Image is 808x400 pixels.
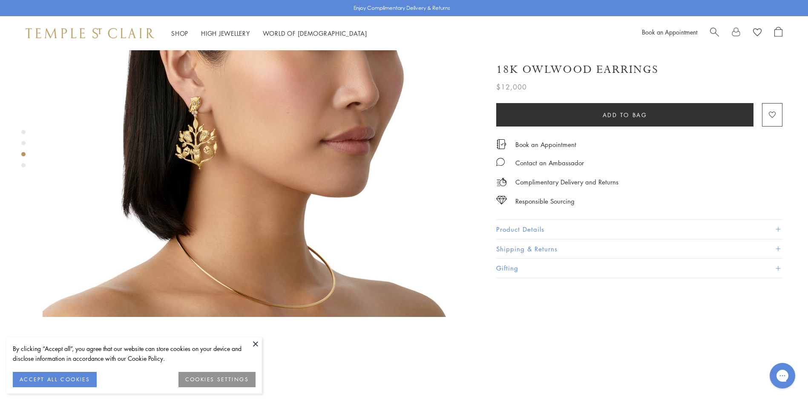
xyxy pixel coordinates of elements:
img: MessageIcon-01_2.svg [496,158,505,166]
div: Responsible Sourcing [515,196,575,207]
a: High JewelleryHigh Jewellery [201,29,250,37]
button: Shipping & Returns [496,239,782,259]
a: Open Shopping Bag [774,27,782,40]
button: ACCEPT ALL COOKIES [13,372,97,387]
a: Search [710,27,719,40]
div: Product gallery navigation [21,128,26,174]
a: Book an Appointment [515,140,576,149]
img: Temple St. Clair [26,28,154,38]
p: Complimentary Delivery and Returns [515,177,618,187]
img: icon_appointment.svg [496,139,506,149]
button: Add to bag [496,103,753,127]
p: Enjoy Complimentary Delivery & Returns [354,4,450,12]
a: View Wishlist [753,27,762,40]
button: COOKIES SETTINGS [178,372,256,387]
a: Book an Appointment [642,28,697,36]
img: icon_sourcing.svg [496,196,507,204]
span: Add to bag [603,110,647,120]
div: Contact an Ambassador [515,158,584,168]
a: ShopShop [171,29,188,37]
div: By clicking “Accept all”, you agree that our website can store cookies on your device and disclos... [13,344,256,363]
nav: Main navigation [171,28,367,39]
button: Product Details [496,220,782,239]
h1: 18K Owlwood Earrings [496,62,658,77]
span: $12,000 [496,81,527,92]
iframe: Gorgias live chat messenger [765,360,799,391]
img: icon_delivery.svg [496,177,507,187]
button: Gifting [496,259,782,278]
a: World of [DEMOGRAPHIC_DATA]World of [DEMOGRAPHIC_DATA] [263,29,367,37]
